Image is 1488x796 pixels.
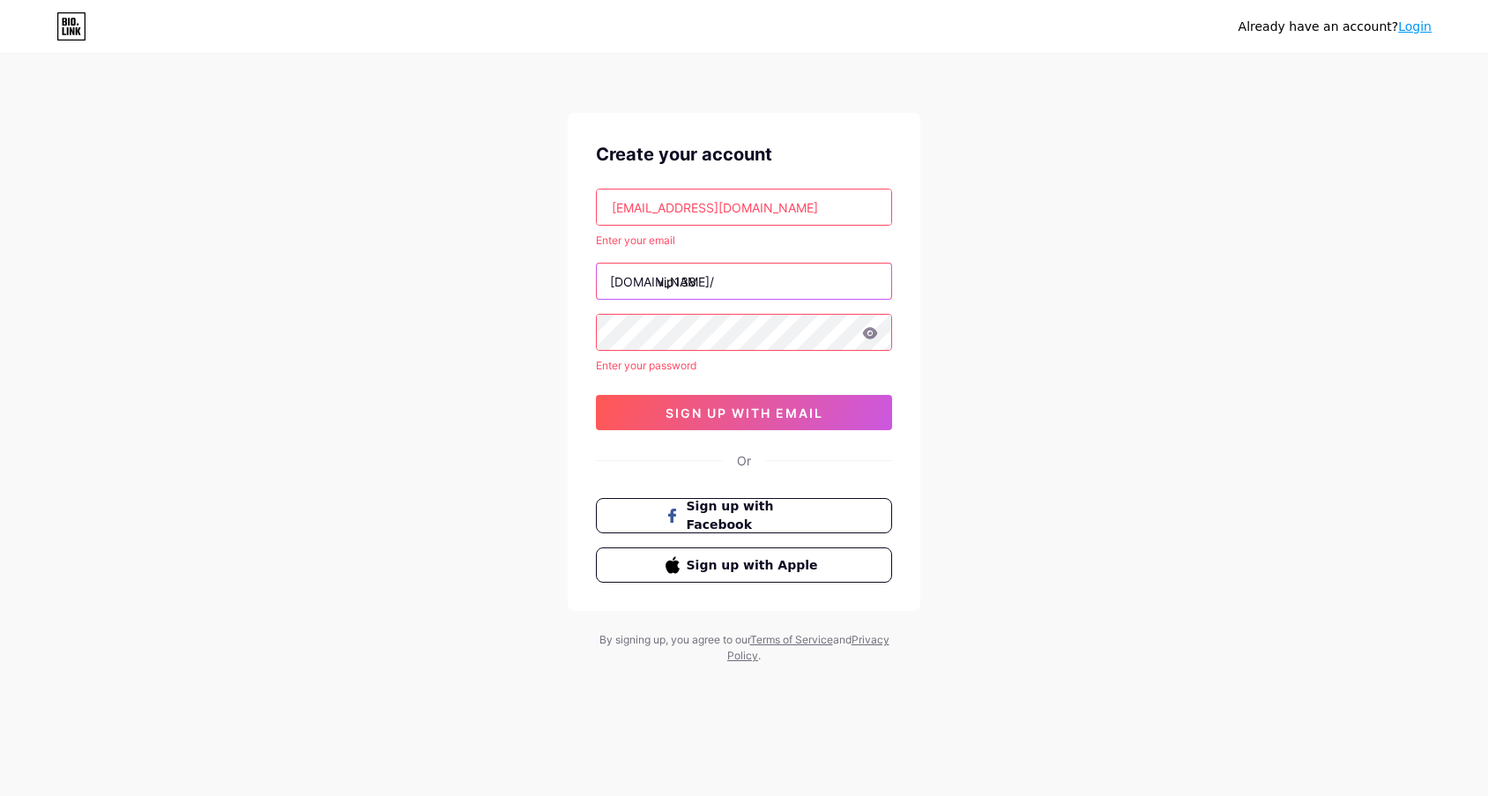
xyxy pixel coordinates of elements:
[596,358,892,374] div: Enter your password
[597,264,891,299] input: username
[596,547,892,583] button: Sign up with Apple
[596,233,892,249] div: Enter your email
[687,497,823,534] span: Sign up with Facebook
[610,272,714,291] div: [DOMAIN_NAME]/
[687,556,823,575] span: Sign up with Apple
[594,632,894,664] div: By signing up, you agree to our and .
[666,405,823,420] span: sign up with email
[750,633,833,646] a: Terms of Service
[737,451,751,470] div: Or
[1398,19,1432,33] a: Login
[1239,18,1432,36] div: Already have an account?
[596,498,892,533] button: Sign up with Facebook
[597,190,891,225] input: Email
[596,395,892,430] button: sign up with email
[596,141,892,167] div: Create your account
